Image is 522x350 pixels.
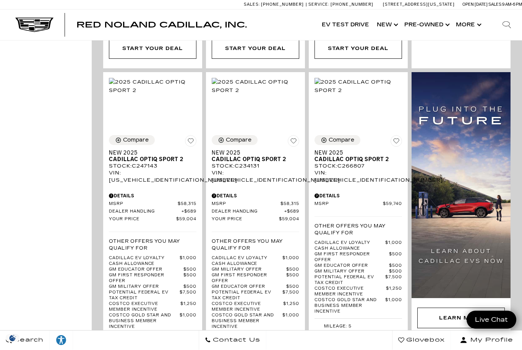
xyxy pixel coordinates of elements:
[182,209,196,215] span: $689
[314,240,402,252] a: Cadillac EV Loyalty Cash Allowance $1,000
[314,170,402,184] div: VIN: [US_VEHICLE_IDENTIFICATION_NUMBER]
[212,238,299,252] p: Other Offers You May Qualify For
[467,311,516,329] a: Live Chat
[212,150,299,163] a: New 2025Cadillac OPTIQ Sport 2
[109,135,155,145] button: Compare Vehicle
[314,269,402,275] a: GM Military Offer $500
[417,308,505,329] div: Learn More
[462,2,488,7] span: Open [DATE]
[389,252,402,263] span: $500
[212,217,299,223] a: Your Price $59,004
[109,209,182,215] span: Dealer Handling
[314,275,402,286] a: Potential Federal EV Tax Credit $7,500
[15,18,53,32] img: Cadillac Dark Logo with Cadillac White Text
[244,3,306,7] a: Sales: [PHONE_NUMBER]
[225,45,285,53] div: Start Your Deal
[212,209,284,215] span: Dealer Handling
[212,170,299,184] div: VIN: [US_VEHICLE_IDENTIFICATION_NUMBER]
[288,135,299,150] button: Save Vehicle
[306,3,375,7] a: Service: [PHONE_NUMBER]
[109,150,191,156] span: New 2025
[331,2,373,7] span: [PHONE_NUMBER]
[314,202,383,207] span: MSRP
[212,202,299,207] a: MSRP $58,315
[109,267,183,273] span: GM Educator Offer
[314,163,402,170] div: Stock : C266807
[50,331,73,350] a: Explore your accessibility options
[109,238,196,252] p: Other Offers You May Qualify For
[314,39,402,59] div: Start Your Deal
[212,284,286,290] span: GM Educator Offer
[212,267,299,273] a: GM Military Offer $500
[244,2,260,7] span: Sales:
[280,202,299,207] span: $58,315
[109,39,196,59] div: Start Your Deal
[318,10,373,40] a: EV Test Drive
[389,269,402,275] span: $500
[212,150,293,156] span: New 2025
[314,252,402,263] a: GM First Responder Offer $500
[109,193,196,200] div: Pricing Details - New 2025 Cadillac OPTIQ Sport 2
[212,302,283,313] span: Costco Executive Member Incentive
[109,209,196,215] a: Dealer Handling $689
[329,137,354,144] div: Compare
[314,286,402,298] a: Costco Executive Member Incentive $1,250
[109,267,196,273] a: GM Educator Offer $500
[314,156,396,163] span: Cadillac OPTIQ Sport 2
[109,313,180,330] span: Costco Gold Star and Business Member Incentive
[314,263,402,269] a: GM Educator Offer $500
[389,263,402,269] span: $500
[109,256,180,267] span: Cadillac EV Loyalty Cash Allowance
[286,273,299,284] span: $500
[212,156,293,163] span: Cadillac OPTIQ Sport 2
[212,202,280,207] span: MSRP
[76,21,247,29] a: Red Noland Cadillac, Inc.
[109,256,196,267] a: Cadillac EV Loyalty Cash Allowance $1,000
[373,10,400,40] a: New
[471,316,512,324] span: Live Chat
[404,335,445,346] span: Glovebox
[314,135,360,145] button: Compare Vehicle
[282,313,299,330] span: $1,000
[452,10,484,40] button: More
[314,298,385,315] span: Costco Gold Star and Business Member Incentive
[109,78,196,95] img: 2025 Cadillac OPTIQ Sport 2
[212,302,299,313] a: Costco Executive Member Incentive $1,250
[109,217,196,223] a: Your Price $59,004
[212,313,299,330] a: Costco Gold Star and Business Member Incentive $1,000
[314,193,402,200] div: Pricing Details - New 2025 Cadillac OPTIQ Sport 2
[383,202,402,207] span: $59,740
[109,284,183,290] span: GM Military Offer
[109,284,196,290] a: GM Military Offer $500
[385,298,402,315] span: $1,000
[12,335,44,346] span: Search
[491,10,522,40] div: Search
[212,256,299,267] a: Cadillac EV Loyalty Cash Allowance $1,000
[502,2,522,7] span: 9 AM-6 PM
[178,202,196,207] span: $58,315
[439,314,483,323] div: Learn More
[109,273,196,284] a: GM First Responder Offer $500
[212,313,282,330] span: Costco Gold Star and Business Member Incentive
[226,137,251,144] div: Compare
[109,156,191,163] span: Cadillac OPTIQ Sport 2
[109,217,176,223] span: Your Price
[212,267,286,273] span: GM Military Offer
[314,223,402,237] p: Other Offers You May Qualify For
[314,298,402,315] a: Costco Gold Star and Business Member Incentive $1,000
[286,267,299,273] span: $500
[283,302,299,313] span: $1,250
[109,202,196,207] a: MSRP $58,315
[467,335,513,346] span: My Profile
[183,273,196,284] span: $500
[212,290,299,302] a: Potential Federal EV Tax Credit $7,500
[122,45,183,53] div: Start Your Deal
[212,135,258,145] button: Compare Vehicle
[314,286,386,298] span: Costco Executive Member Incentive
[212,163,299,170] div: Stock : C234131
[314,202,402,207] a: MSRP $59,740
[109,302,180,313] span: Costco Executive Member Incentive
[314,275,385,286] span: Potential Federal EV Tax Credit
[185,135,196,150] button: Save Vehicle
